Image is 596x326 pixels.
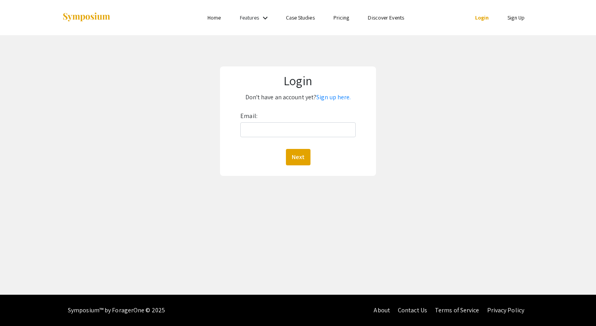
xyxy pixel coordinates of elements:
a: Case Studies [286,14,315,21]
a: Pricing [333,14,349,21]
img: Symposium by ForagerOne [62,12,111,23]
div: Symposium™ by ForagerOne © 2025 [68,295,165,326]
a: Contact Us [398,306,427,314]
a: Privacy Policy [487,306,524,314]
a: Terms of Service [435,306,479,314]
p: Don't have an account yet? [226,91,370,104]
a: About [374,306,390,314]
a: Sign Up [507,14,525,21]
button: Next [286,149,310,165]
a: Home [208,14,221,21]
a: Discover Events [368,14,404,21]
a: Features [240,14,259,21]
mat-icon: Expand Features list [261,13,270,23]
a: Sign up here. [316,93,351,101]
a: Login [475,14,489,21]
label: Email: [240,110,257,122]
h1: Login [226,73,370,88]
